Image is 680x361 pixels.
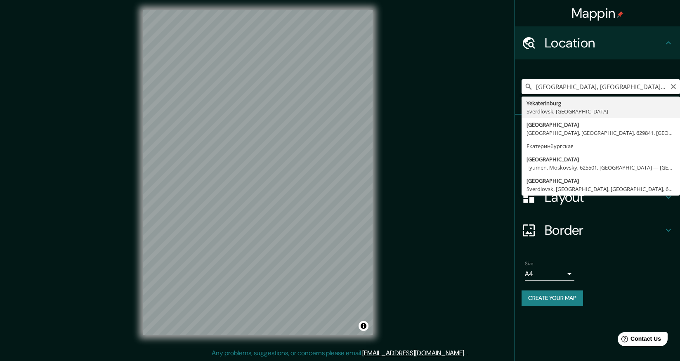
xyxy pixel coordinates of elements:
[359,321,368,331] button: Toggle attribution
[525,267,574,281] div: A4
[527,129,675,137] div: [GEOGRAPHIC_DATA], [GEOGRAPHIC_DATA], 629841, [GEOGRAPHIC_DATA]
[515,181,680,214] div: Layout
[571,5,624,21] h4: Mappin
[545,35,663,51] h4: Location
[527,177,675,185] div: [GEOGRAPHIC_DATA]
[617,11,623,18] img: pin-icon.png
[527,142,675,150] div: Екатеринбургская
[527,107,675,116] div: Sverdlovsk, [GEOGRAPHIC_DATA]
[515,26,680,59] div: Location
[143,10,373,335] canvas: Map
[467,348,468,358] div: .
[515,115,680,148] div: Pins
[522,79,680,94] input: Pick your city or area
[465,348,467,358] div: .
[522,290,583,306] button: Create your map
[545,189,663,205] h4: Layout
[527,120,675,129] div: [GEOGRAPHIC_DATA]
[670,82,677,90] button: Clear
[545,222,663,238] h4: Border
[527,185,675,193] div: Sverdlovsk, [GEOGRAPHIC_DATA], [GEOGRAPHIC_DATA], 620060, Горбатый Мост
[362,349,464,357] a: [EMAIL_ADDRESS][DOMAIN_NAME]
[515,148,680,181] div: Style
[515,214,680,247] div: Border
[527,163,675,172] div: Tyumen, Moskovsky, 625501, [GEOGRAPHIC_DATA] — [GEOGRAPHIC_DATA]
[527,99,675,107] div: Yekaterinburg
[607,329,671,352] iframe: Help widget launcher
[212,348,465,358] p: Any problems, suggestions, or concerns please email .
[527,155,675,163] div: [GEOGRAPHIC_DATA]
[525,260,534,267] label: Size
